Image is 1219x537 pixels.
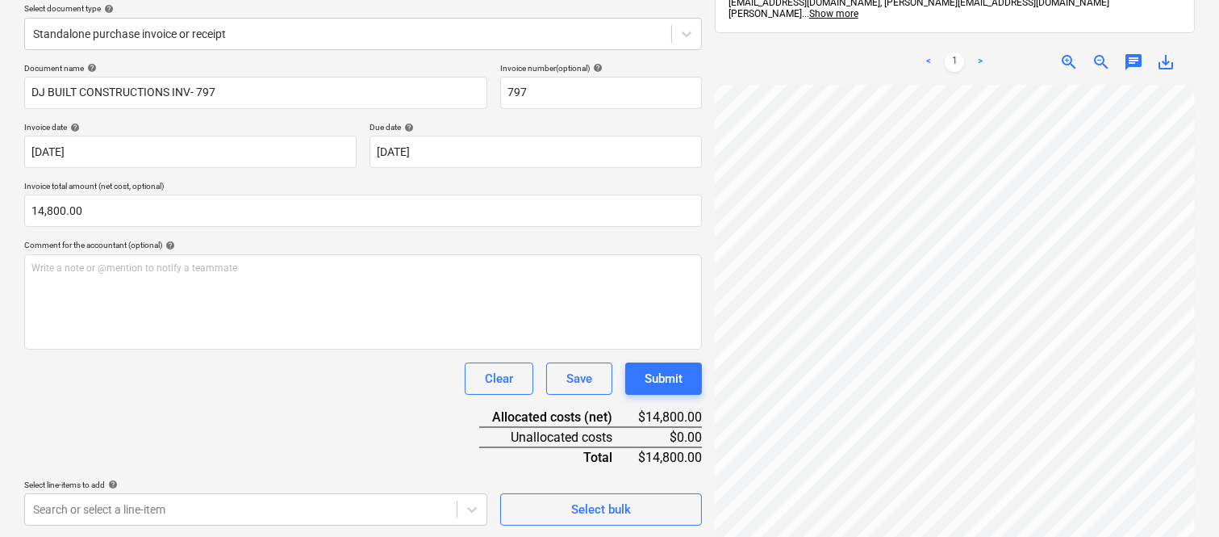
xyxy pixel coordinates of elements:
div: Invoice number (optional) [500,63,702,73]
button: Clear [465,363,533,395]
span: zoom_in [1059,52,1079,72]
input: Invoice date not specified [24,136,357,168]
div: Select document type [24,3,702,14]
a: Next page [971,52,990,72]
span: chat [1124,52,1143,72]
div: Submit [645,368,683,389]
div: Invoice date [24,122,357,132]
iframe: Chat Widget [1138,459,1219,537]
div: Clear [485,368,513,389]
div: Due date [369,122,702,132]
span: save_alt [1156,52,1175,72]
span: help [101,4,114,14]
span: ... [802,8,858,19]
div: Save [566,368,592,389]
input: Invoice total amount (net cost, optional) [24,195,702,227]
button: Save [546,363,612,395]
div: Unallocated costs [479,427,638,447]
button: Select bulk [500,493,702,526]
div: Comment for the accountant (optional) [24,240,702,250]
span: Show more [809,8,858,19]
span: zoom_out [1092,52,1111,72]
span: help [401,123,414,132]
p: Invoice total amount (net cost, optional) [24,181,702,195]
span: help [84,63,97,73]
div: Allocated costs (net) [479,408,638,427]
div: Document name [24,63,487,73]
button: Submit [625,363,702,395]
div: Select line-items to add [24,480,487,490]
span: help [590,63,603,73]
div: $0.00 [638,427,702,447]
a: Previous page [919,52,938,72]
div: $14,800.00 [638,447,702,467]
span: help [67,123,80,132]
div: Total [479,447,638,467]
a: Page 1 is your current page [945,52,964,72]
span: help [105,480,118,489]
input: Invoice number [500,77,702,109]
input: Document name [24,77,487,109]
input: Due date not specified [369,136,702,168]
span: help [162,241,175,250]
div: Select bulk [571,499,631,520]
div: $14,800.00 [638,408,702,427]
